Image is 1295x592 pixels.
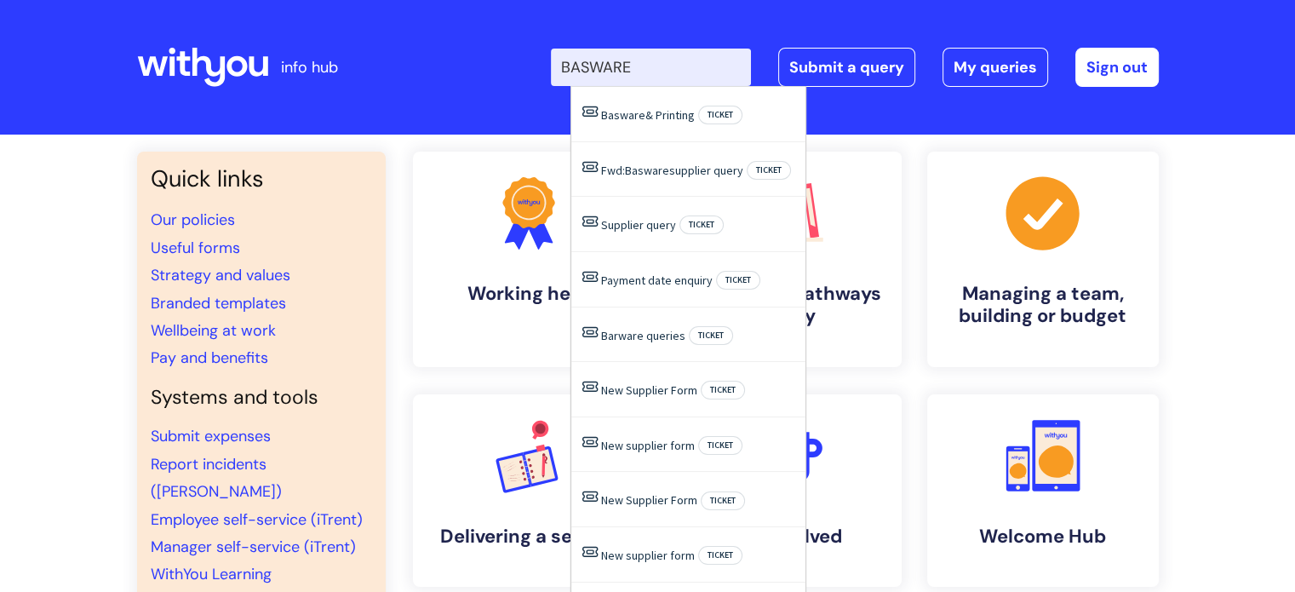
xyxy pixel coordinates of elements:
[927,152,1159,367] a: Managing a team, building or budget
[698,106,742,124] span: Ticket
[601,273,713,288] a: Payment date enquiry
[943,48,1048,87] a: My queries
[601,328,685,343] a: Barware queries
[151,537,356,557] a: Manager self-service (iTrent)
[427,283,631,305] h4: Working here
[701,491,745,510] span: Ticket
[698,436,742,455] span: Ticket
[716,271,760,290] span: Ticket
[689,326,733,345] span: Ticket
[151,293,286,313] a: Branded templates
[601,163,743,178] a: Fwd:Baswaresupplier query
[601,438,695,453] a: New supplier form
[941,283,1145,328] h4: Managing a team, building or budget
[747,161,791,180] span: Ticket
[151,348,268,368] a: Pay and benefits
[1075,48,1159,87] a: Sign out
[601,382,697,398] a: New Supplier Form
[151,320,276,341] a: Wellbeing at work
[701,381,745,399] span: Ticket
[601,107,645,123] span: Basware
[151,386,372,410] h4: Systems and tools
[551,48,1159,87] div: | -
[625,163,669,178] span: Basware
[601,492,697,508] a: New Supplier Form
[778,48,915,87] a: Submit a query
[601,548,695,563] a: New supplier form
[679,216,724,234] span: Ticket
[151,265,290,285] a: Strategy and values
[551,49,751,86] input: Search
[413,152,645,367] a: Working here
[281,54,338,81] p: info hub
[427,526,631,548] h4: Delivering a service
[601,217,676,233] a: Supplier query
[151,509,363,530] a: Employee self-service (iTrent)
[601,107,695,123] a: Basware& Printing
[151,210,235,230] a: Our policies
[151,426,271,446] a: Submit expenses
[151,564,272,584] a: WithYou Learning
[151,165,372,193] h3: Quick links
[698,546,742,565] span: Ticket
[941,526,1145,548] h4: Welcome Hub
[413,394,645,587] a: Delivering a service
[151,454,282,502] a: Report incidents ([PERSON_NAME])
[927,394,1159,587] a: Welcome Hub
[151,238,240,258] a: Useful forms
